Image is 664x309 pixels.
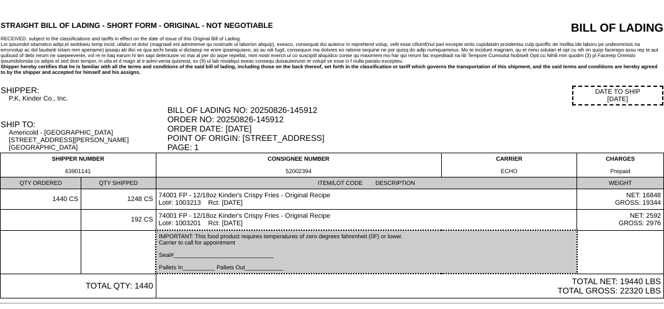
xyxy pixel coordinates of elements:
[81,177,156,189] td: QTY SHIPPED
[572,86,663,105] div: DATE TO SHIP [DATE]
[156,230,577,274] td: IMPORTANT: This food product requires temperatures of zero degrees fahrenheit (0F) or lower. Carr...
[156,177,577,189] td: ITEM/LOT CODE DESCRIPTION
[156,210,577,231] td: 74001 FP - 12/18oz Kinder's Crispy Fries - Original Recipe Lot#: 1003201 Rct: [DATE]
[577,153,664,177] td: CHARGES
[156,189,577,210] td: 74001 FP - 12/18oz Kinder's Crispy Fries - Original Recipe Lot#: 1003213 Rct: [DATE]
[1,189,81,210] td: 1440 CS
[3,168,153,174] div: 63901141
[480,21,663,35] div: BILL OF LADING
[441,153,577,177] td: CARRIER
[9,95,166,102] div: P.K, Kinder Co., Inc.
[1,153,156,177] td: SHIPPER NUMBER
[580,168,661,174] div: Prepaid
[81,189,156,210] td: 1248 CS
[156,274,663,298] td: TOTAL NET: 19440 LBS TOTAL GROSS: 22320 LBS
[156,153,441,177] td: CONSIGNEE NUMBER
[159,168,439,174] div: 52002394
[81,210,156,231] td: 192 CS
[9,129,166,151] div: Americold - [GEOGRAPHIC_DATA] [STREET_ADDRESS][PERSON_NAME] [GEOGRAPHIC_DATA]
[1,177,81,189] td: QTY ORDERED
[444,168,574,174] div: ECHO
[577,210,664,231] td: NET: 2592 GROSS: 2976
[1,120,166,129] div: SHIP TO:
[577,189,664,210] td: NET: 16848 GROSS: 19344
[168,105,663,152] div: BILL OF LADING NO: 20250826-145912 ORDER NO: 20250826-145912 ORDER DATE: [DATE] POINT OF ORIGIN: ...
[1,86,166,95] div: SHIPPER:
[1,64,663,75] div: Shipper hereby certifies that he is familiar with all the terms and conditions of the said bill o...
[1,274,156,298] td: TOTAL QTY: 1440
[577,177,664,189] td: WEIGHT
